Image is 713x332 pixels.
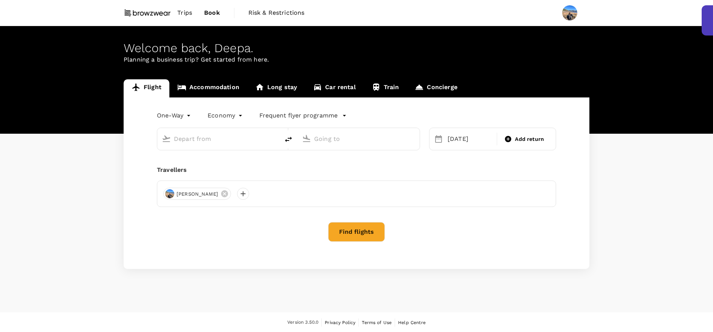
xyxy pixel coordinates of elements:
a: Flight [124,79,169,97]
a: Long stay [247,79,305,97]
button: delete [279,130,298,148]
span: Privacy Policy [325,320,355,325]
button: Find flights [328,222,385,242]
span: Risk & Restrictions [248,8,305,17]
img: Deepa Subramaniam [562,5,577,20]
img: Browzwear Solutions Pte Ltd [124,5,171,21]
a: Terms of Use [362,318,392,327]
button: Open [414,138,416,139]
div: One-Way [157,110,192,122]
div: Welcome back , Deepa . [124,41,589,55]
img: avatar-6405acff242b0.jpeg [165,189,174,198]
a: Train [364,79,407,97]
p: Frequent flyer programme [259,111,338,120]
span: Add return [515,135,544,143]
a: Car rental [305,79,364,97]
div: [DATE] [445,131,495,147]
button: Frequent flyer programme [259,111,347,120]
span: Terms of Use [362,320,392,325]
p: Planning a business trip? Get started from here. [124,55,589,64]
span: Version 3.50.0 [287,319,318,326]
span: Book [204,8,220,17]
div: [PERSON_NAME] [163,188,231,200]
div: Economy [208,110,244,122]
span: Help Centre [398,320,426,325]
a: Help Centre [398,318,426,327]
span: [PERSON_NAME] [172,190,223,198]
a: Concierge [407,79,465,97]
a: Accommodation [169,79,247,97]
span: Trips [177,8,192,17]
button: Open [274,138,276,139]
div: Travellers [157,165,556,174]
input: Depart from [174,133,263,145]
input: Going to [314,133,404,145]
a: Privacy Policy [325,318,355,327]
